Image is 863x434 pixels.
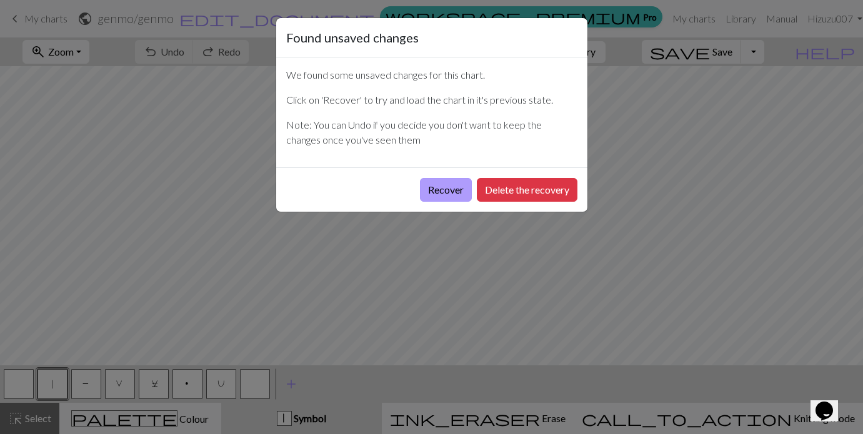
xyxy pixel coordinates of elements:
[420,178,472,202] button: Recover
[286,67,577,82] p: We found some unsaved changes for this chart.
[286,28,419,47] h5: Found unsaved changes
[811,384,851,422] iframe: chat widget
[286,117,577,147] p: Note: You can Undo if you decide you don't want to keep the changes once you've seen them
[477,178,577,202] button: Delete the recovery
[286,92,577,107] p: Click on 'Recover' to try and load the chart in it's previous state.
